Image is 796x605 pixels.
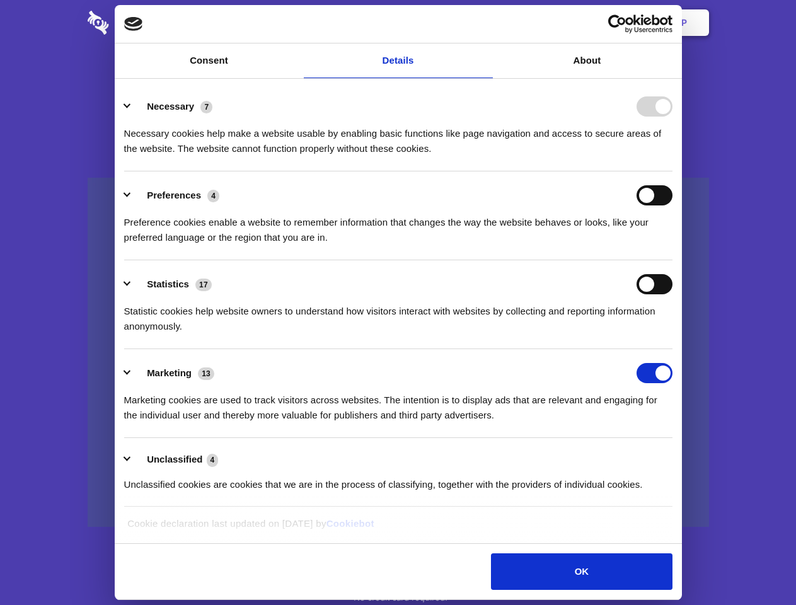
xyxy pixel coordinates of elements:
div: Statistic cookies help website owners to understand how visitors interact with websites by collec... [124,294,672,334]
label: Marketing [147,367,192,378]
button: Necessary (7) [124,96,221,117]
span: 4 [207,454,219,466]
a: Usercentrics Cookiebot - opens in a new window [562,14,672,33]
div: Necessary cookies help make a website usable by enabling basic functions like page navigation and... [124,117,672,156]
div: Marketing cookies are used to track visitors across websites. The intention is to display ads tha... [124,383,672,423]
button: Statistics (17) [124,274,220,294]
iframe: Drift Widget Chat Controller [733,542,781,590]
button: Preferences (4) [124,185,228,205]
h4: Auto-redaction of sensitive data, encrypted data sharing and self-destructing private chats. Shar... [88,115,709,156]
h1: Eliminate Slack Data Loss. [88,57,709,102]
label: Preferences [147,190,201,200]
div: Unclassified cookies are cookies that we are in the process of classifying, together with the pro... [124,468,672,492]
a: Consent [115,43,304,78]
div: Preference cookies enable a website to remember information that changes the way the website beha... [124,205,672,245]
img: logo-wordmark-white-trans-d4663122ce5f474addd5e946df7df03e33cb6a1c49d2221995e7729f52c070b2.svg [88,11,195,35]
span: 4 [207,190,219,202]
button: Marketing (13) [124,363,222,383]
span: 17 [195,279,212,291]
a: About [493,43,682,78]
a: Pricing [370,3,425,42]
span: 13 [198,367,214,380]
a: Wistia video thumbnail [88,178,709,527]
label: Statistics [147,279,189,289]
a: Details [304,43,493,78]
span: 7 [200,101,212,113]
div: Cookie declaration last updated on [DATE] by [118,516,678,541]
img: logo [124,17,143,31]
button: OK [491,553,672,590]
label: Necessary [147,101,194,112]
a: Contact [511,3,569,42]
a: Cookiebot [326,518,374,529]
button: Unclassified (4) [124,452,226,468]
a: Login [572,3,626,42]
